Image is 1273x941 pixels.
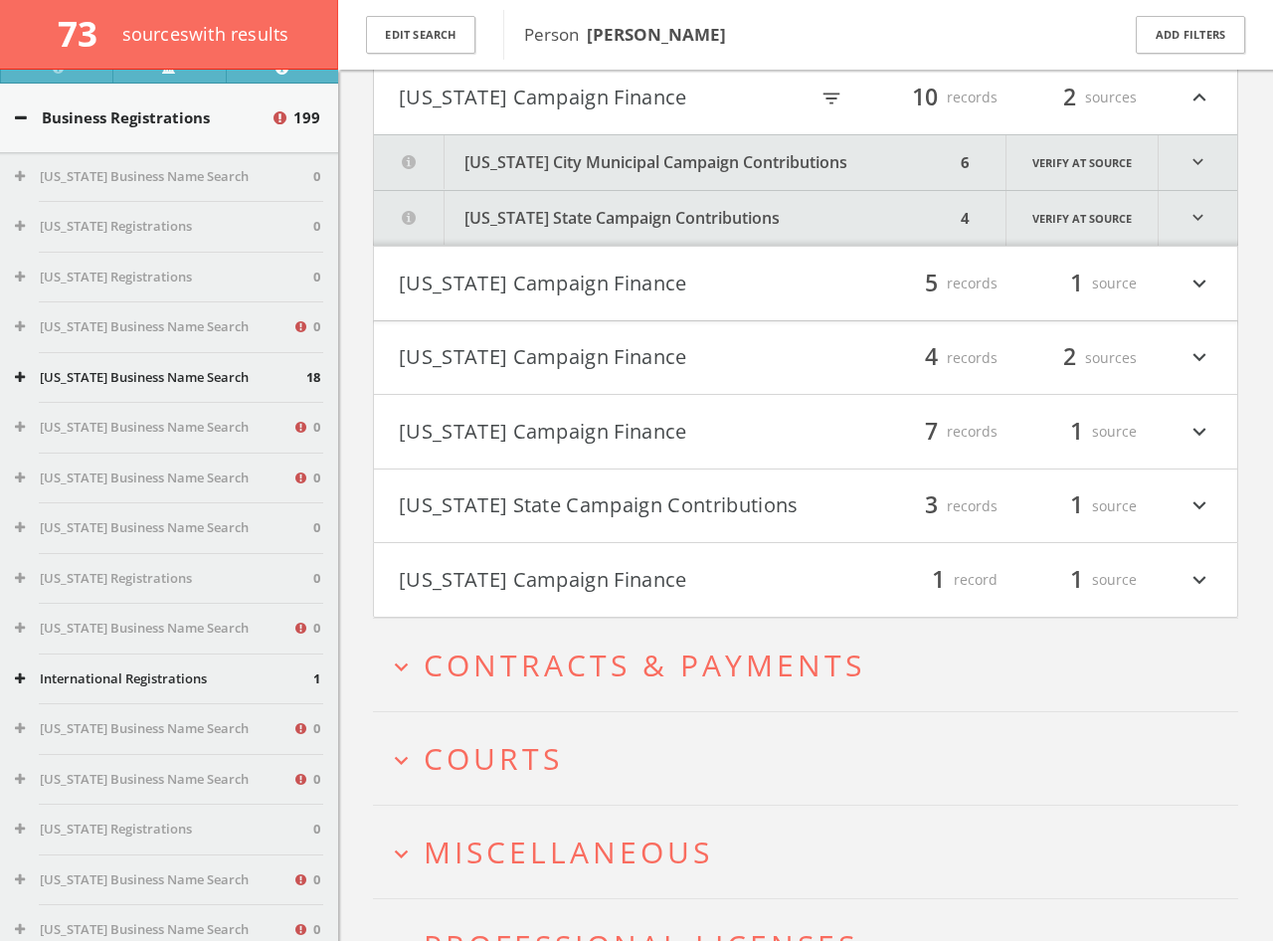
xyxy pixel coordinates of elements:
[955,135,976,190] div: 6
[15,619,292,639] button: [US_STATE] Business Name Search
[313,669,320,689] span: 1
[878,81,998,114] div: records
[15,920,292,940] button: [US_STATE] Business Name Search
[388,654,415,680] i: expand_more
[388,747,415,774] i: expand_more
[313,518,320,538] span: 0
[313,920,320,940] span: 0
[399,563,806,597] button: [US_STATE] Campaign Finance
[313,770,320,790] span: 0
[313,719,320,739] span: 0
[1186,489,1212,523] i: expand_more
[1017,341,1137,375] div: sources
[1186,267,1212,300] i: expand_more
[15,106,271,129] button: Business Registrations
[399,415,806,449] button: [US_STATE] Campaign Finance
[15,569,313,589] button: [US_STATE] Registrations
[313,469,320,488] span: 0
[916,414,947,449] span: 7
[388,841,415,867] i: expand_more
[366,16,475,55] button: Edit Search
[313,820,320,840] span: 0
[293,106,320,129] span: 199
[15,268,313,287] button: [US_STATE] Registrations
[58,10,114,57] span: 73
[399,81,806,114] button: [US_STATE] Campaign Finance
[306,368,320,388] span: 18
[313,569,320,589] span: 0
[313,317,320,337] span: 0
[424,832,713,872] span: Miscellaneous
[1054,80,1085,114] span: 2
[313,268,320,287] span: 0
[1186,563,1212,597] i: expand_more
[820,88,842,109] i: filter_list
[1017,81,1137,114] div: sources
[15,418,292,438] button: [US_STATE] Business Name Search
[15,167,313,187] button: [US_STATE] Business Name Search
[1186,341,1212,375] i: expand_more
[1061,488,1092,523] span: 1
[313,870,320,890] span: 0
[399,489,806,523] button: [US_STATE] State Campaign Contributions
[923,562,954,597] span: 1
[1017,489,1137,523] div: source
[1186,81,1212,114] i: expand_less
[15,719,292,739] button: [US_STATE] Business Name Search
[15,518,313,538] button: [US_STATE] Business Name Search
[878,415,998,449] div: records
[122,22,289,46] span: source s with results
[313,167,320,187] span: 0
[878,341,998,375] div: records
[1186,415,1212,449] i: expand_more
[1159,135,1237,190] i: expand_more
[878,489,998,523] div: records
[15,669,313,689] button: International Registrations
[15,317,292,337] button: [US_STATE] Business Name Search
[916,340,947,375] span: 4
[15,870,292,890] button: [US_STATE] Business Name Search
[524,23,726,46] span: Person
[399,341,806,375] button: [US_STATE] Campaign Finance
[313,619,320,639] span: 0
[374,191,955,246] button: [US_STATE] State Campaign Contributions
[1017,267,1137,300] div: source
[388,836,1238,868] button: expand_moreMiscellaneous
[374,135,955,190] button: [US_STATE] City Municipal Campaign Contributions
[1005,191,1159,246] a: Verify at source
[916,488,947,523] span: 3
[1017,563,1137,597] div: source
[15,770,292,790] button: [US_STATE] Business Name Search
[388,649,1238,681] button: expand_moreContracts & Payments
[1159,191,1237,246] i: expand_more
[313,217,320,237] span: 0
[424,645,865,685] span: Contracts & Payments
[15,820,313,840] button: [US_STATE] Registrations
[15,469,292,488] button: [US_STATE] Business Name Search
[313,418,320,438] span: 0
[388,742,1238,775] button: expand_moreCourts
[1005,135,1159,190] a: Verify at source
[15,368,306,388] button: [US_STATE] Business Name Search
[878,563,998,597] div: record
[903,80,947,114] span: 10
[878,267,998,300] div: records
[424,738,563,779] span: Courts
[1061,414,1092,449] span: 1
[1136,16,1245,55] button: Add Filters
[916,266,947,300] span: 5
[587,23,726,46] b: [PERSON_NAME]
[1017,415,1137,449] div: source
[1054,340,1085,375] span: 2
[1061,562,1092,597] span: 1
[1061,266,1092,300] span: 1
[15,217,313,237] button: [US_STATE] Registrations
[399,267,806,300] button: [US_STATE] Campaign Finance
[955,191,976,246] div: 4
